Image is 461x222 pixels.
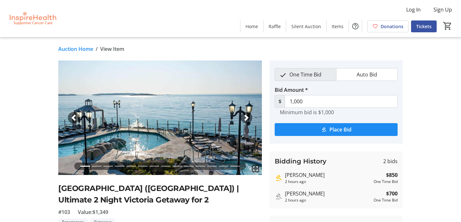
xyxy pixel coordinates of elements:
[269,23,281,30] span: Raffle
[275,95,285,108] span: $
[386,171,398,179] strong: $850
[332,23,344,30] span: Items
[275,193,282,200] mat-icon: Outbid
[416,23,432,30] span: Tickets
[58,183,262,206] h2: [GEOGRAPHIC_DATA] ([GEOGRAPHIC_DATA]) | Ultimate 2 Night Victoria Getaway for 2
[401,4,426,15] button: Log In
[275,86,308,94] label: Bid Amount *
[275,174,282,182] mat-icon: Highest bid
[58,45,93,53] a: Auction Home
[246,23,258,30] span: Home
[275,123,398,136] button: Place Bid
[286,20,326,32] a: Silent Auction
[349,20,362,33] button: Help
[428,4,457,15] button: Sign Up
[291,23,321,30] span: Silent Auction
[285,171,371,179] div: [PERSON_NAME]
[58,208,70,216] span: #103
[374,197,398,203] div: One Time Bid
[275,156,327,166] h3: Bidding History
[78,208,108,216] span: Value: $1,349
[442,20,453,32] button: Cart
[4,3,61,35] img: InspireHealth Supportive Cancer Care's Logo
[240,20,263,32] a: Home
[286,68,325,81] span: One Time Bid
[433,6,452,13] span: Sign Up
[285,197,371,203] div: 2 hours ago
[263,20,286,32] a: Raffle
[327,20,349,32] a: Items
[100,45,124,53] span: View Item
[386,190,398,197] strong: $700
[285,190,371,197] div: [PERSON_NAME]
[381,23,403,30] span: Donations
[58,60,262,175] img: Image
[280,109,334,115] tr-hint: Minimum bid is $1,000
[411,20,437,32] a: Tickets
[353,68,381,81] span: Auto Bid
[406,6,421,13] span: Log In
[252,165,259,172] mat-icon: fullscreen
[96,45,98,53] span: /
[374,179,398,185] div: One Time Bid
[329,126,352,133] span: Place Bid
[285,179,371,185] div: 2 hours ago
[367,20,408,32] a: Donations
[383,157,398,165] span: 2 bids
